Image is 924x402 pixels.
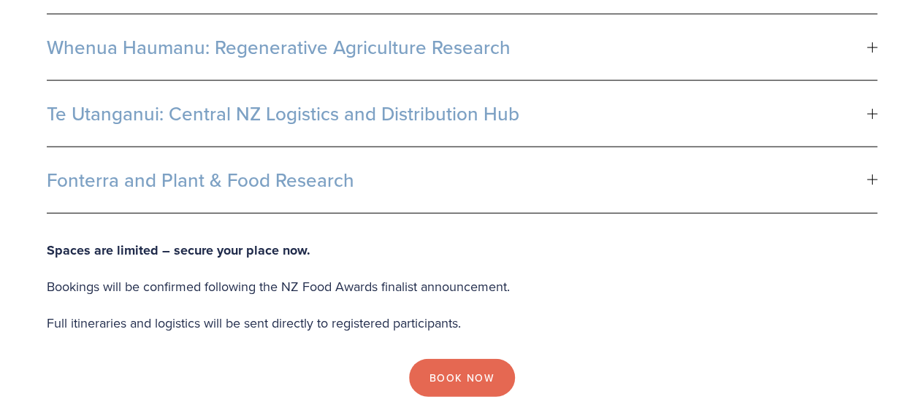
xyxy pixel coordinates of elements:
[47,169,867,191] span: Fonterra and Plant & Food Research
[47,312,877,335] p: Full itineraries and logistics will be sent directly to registered participants.
[47,15,877,80] button: Whenua Haumanu: Regenerative Agriculture Research
[409,359,515,397] a: Book Now
[47,275,877,298] p: Bookings will be confirmed following the NZ Food Awards finalist announcement.
[47,241,310,260] strong: Spaces are limited – secure your place now.
[47,81,877,147] button: Te Utanganui: Central NZ Logistics and Distribution Hub
[47,147,877,213] button: Fonterra and Plant & Food Research
[47,36,867,58] span: Whenua Haumanu: Regenerative Agriculture Research
[47,103,867,125] span: Te Utanganui: Central NZ Logistics and Distribution Hub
